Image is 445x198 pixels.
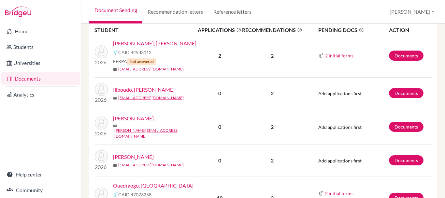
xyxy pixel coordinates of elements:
[318,53,323,58] img: Common App logo
[318,124,362,130] span: Add applications first
[1,25,80,38] a: Home
[118,95,184,101] a: [EMAIL_ADDRESS][DOMAIN_NAME]
[389,155,423,165] a: Documents
[1,40,80,53] a: Students
[218,124,221,130] b: 0
[118,191,151,198] span: CAID 47073258
[118,162,184,168] a: [EMAIL_ADDRESS][DOMAIN_NAME]
[127,58,156,65] span: Not answered
[95,116,108,129] img: Nikiema, Audrey Anaelle
[242,52,302,60] p: 2
[218,90,221,96] b: 0
[113,163,117,167] span: mail
[95,150,108,163] img: Ouattara, Sharifa Laurencia
[318,158,362,163] span: Add applications first
[95,163,108,171] p: 2026
[1,168,80,181] a: Help center
[113,86,175,94] a: Illboudo, [PERSON_NAME]
[113,50,118,55] img: Common App logo
[118,66,184,72] a: [EMAIL_ADDRESS][DOMAIN_NAME]
[95,129,108,137] p: 2026
[242,26,302,34] span: RECOMMENDATIONS
[113,153,154,161] a: [PERSON_NAME]
[218,53,221,59] b: 2
[95,83,108,96] img: Illboudo, Imelda
[389,122,423,132] a: Documents
[1,72,80,85] a: Documents
[95,45,108,58] img: Andriamandimby, Iantso
[113,192,118,197] img: Common App logo
[113,114,154,122] a: [PERSON_NAME]
[113,39,196,47] a: [PERSON_NAME], [PERSON_NAME]
[242,123,302,131] p: 2
[387,6,437,18] button: [PERSON_NAME]
[113,124,117,128] span: mail
[389,26,432,34] th: ACTION
[1,184,80,197] a: Community
[118,49,151,56] span: CAID 44533112
[113,68,117,71] span: mail
[325,190,354,197] button: 2 initial forms
[325,52,354,59] button: 2 initial forms
[113,58,156,65] span: FERPA
[242,157,302,164] p: 2
[198,26,241,34] span: APPLICATIONS
[218,157,221,163] b: 0
[318,26,388,34] span: PENDING DOCS
[389,51,423,61] a: Documents
[94,26,197,34] th: STUDENT
[95,58,108,66] p: 2026
[113,182,194,190] a: Ouedraogo, [GEOGRAPHIC_DATA]
[242,89,302,97] p: 2
[5,7,31,17] img: Bridge-U
[1,88,80,101] a: Analytics
[389,88,423,98] a: Documents
[1,56,80,69] a: Universities
[95,96,108,104] p: 2026
[113,96,117,100] span: mail
[318,191,323,196] img: Common App logo
[114,128,202,139] a: [PERSON_NAME][EMAIL_ADDRESS][DOMAIN_NAME]
[318,91,362,96] span: Add applications first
